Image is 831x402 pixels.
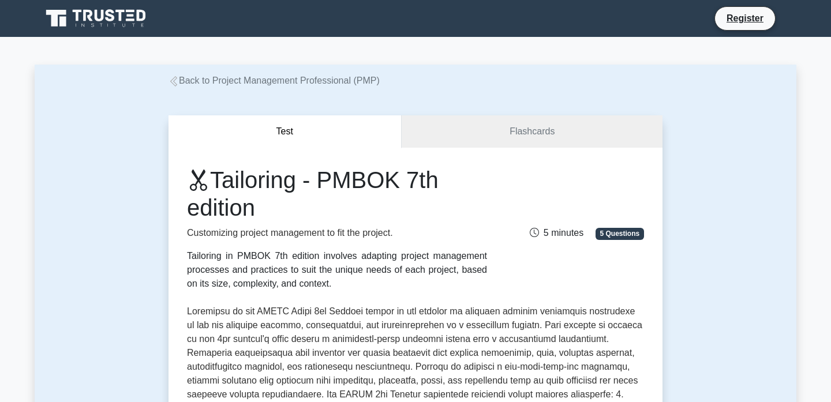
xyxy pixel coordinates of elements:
div: Tailoring in PMBOK 7th edition involves adapting project management processes and practices to su... [187,249,487,291]
span: 5 Questions [596,228,644,239]
span: 5 minutes [530,228,583,238]
p: Customizing project management to fit the project. [187,226,487,240]
h1: Tailoring - PMBOK 7th edition [187,166,487,221]
a: Back to Project Management Professional (PMP) [169,76,380,85]
a: Flashcards [402,115,662,148]
button: Test [169,115,402,148]
a: Register [720,11,770,25]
